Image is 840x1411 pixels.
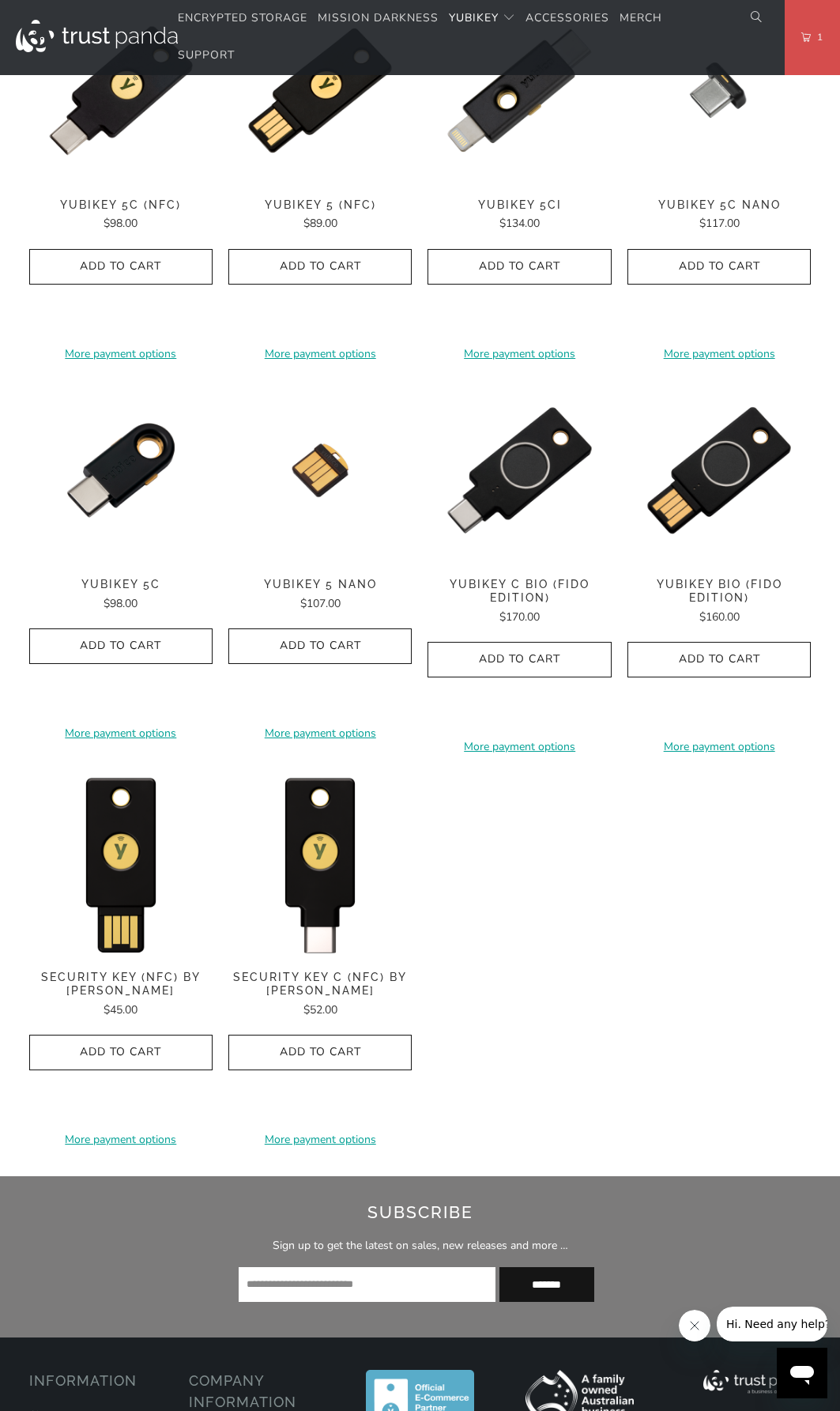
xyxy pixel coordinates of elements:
[428,642,611,677] button: Add to Cart
[627,345,811,363] a: More payment options
[29,198,213,212] span: YubiKey 5C (NFC)
[428,379,611,562] a: YubiKey C Bio (FIDO Edition) - Trust Panda YubiKey C Bio (FIDO Edition) - Trust Panda
[228,628,412,664] button: Add to Cart
[627,198,811,212] span: YubiKey 5C Nano
[444,260,594,274] span: Add to Cart
[29,772,213,955] a: Security Key (NFC) by Yubico - Trust Panda Security Key (NFC) by Yubico - Trust Panda
[29,198,213,233] a: YubiKey 5C (NFC) $98.00
[428,379,611,562] img: YubiKey C Bio (FIDO Edition) - Trust Panda
[228,578,412,613] a: YubiKey 5 Nano $107.00
[228,249,412,285] button: Add to Cart
[428,198,611,233] a: YubiKey 5Ci $134.00
[178,10,307,25] span: Encrypted Storage
[428,198,611,212] span: YubiKey 5Ci
[228,345,412,363] a: More payment options
[428,249,611,285] button: Add to Cart
[627,198,811,233] a: YubiKey 5C Nano $117.00
[428,578,611,605] span: YubiKey C Bio (FIDO Edition)
[428,578,611,626] a: YubiKey C Bio (FIDO Edition) $170.00
[228,725,412,742] a: More payment options
[29,1035,213,1070] button: Add to Cart
[699,216,740,231] span: $117.00
[228,578,412,591] span: YubiKey 5 Nano
[444,653,594,666] span: Add to Cart
[428,345,611,363] a: More payment options
[29,772,213,955] img: Security Key (NFC) by Yubico - Trust Panda
[29,578,213,591] span: YubiKey 5C
[29,249,213,285] button: Add to Cart
[228,971,412,998] span: Security Key C (NFC) by [PERSON_NAME]
[228,379,412,562] a: YubiKey 5 Nano - Trust Panda YubiKey 5 Nano - Trust Panda
[29,379,213,562] img: YubiKey 5C - Trust Panda
[627,578,811,626] a: YubiKey Bio (FIDO Edition) $160.00
[627,249,811,285] button: Add to Cart
[228,772,412,955] img: Security Key C (NFC) by Yubico - Trust Panda
[627,642,811,677] button: Add to Cart
[525,10,609,25] span: Accessories
[620,10,662,25] span: Merch
[228,379,412,562] img: YubiKey 5 Nano - Trust Panda
[29,971,213,998] span: Security Key (NFC) by [PERSON_NAME]
[9,11,114,24] span: Hi. Need any help?
[627,379,811,562] a: YubiKey Bio (FIDO Edition) - Trust Panda YubiKey Bio (FIDO Edition) - Trust Panda
[303,216,337,231] span: $89.00
[499,216,540,231] span: $134.00
[29,971,213,1019] a: Security Key (NFC) by [PERSON_NAME] $45.00
[699,609,740,624] span: $160.00
[717,1307,827,1341] iframe: Message from company
[29,628,213,664] button: Add to Cart
[104,216,137,231] span: $98.00
[644,653,794,666] span: Add to Cart
[228,772,412,955] a: Security Key C (NFC) by Yubico - Trust Panda Security Key C (NFC) by Yubico - Trust Panda
[245,260,395,274] span: Add to Cart
[228,1131,412,1149] a: More payment options
[228,971,412,1019] a: Security Key C (NFC) by [PERSON_NAME] $52.00
[29,725,213,742] a: More payment options
[29,1131,213,1149] a: More payment options
[679,1310,710,1341] iframe: Close message
[29,379,213,562] a: YubiKey 5C - Trust Panda YubiKey 5C - Trust Panda
[228,1035,412,1070] button: Add to Cart
[318,10,439,25] span: Mission Darkness
[300,596,341,611] span: $107.00
[777,1348,827,1398] iframe: Button to launch messaging window
[627,379,811,562] img: YubiKey Bio (FIDO Edition) - Trust Panda
[644,260,794,274] span: Add to Cart
[104,596,137,611] span: $98.00
[811,28,823,46] span: 1
[181,1237,658,1254] p: Sign up to get the latest on sales, new releases and more …
[16,20,178,52] img: Trust Panda Australia
[46,1046,196,1059] span: Add to Cart
[178,37,235,74] a: Support
[245,1046,395,1059] span: Add to Cart
[449,10,499,25] span: YubiKey
[627,738,811,756] a: More payment options
[499,609,540,624] span: $170.00
[29,578,213,613] a: YubiKey 5C $98.00
[104,1002,137,1017] span: $45.00
[228,198,412,212] span: YubiKey 5 (NFC)
[181,1200,658,1225] h2: Subscribe
[46,639,196,653] span: Add to Cart
[627,578,811,605] span: YubiKey Bio (FIDO Edition)
[303,1002,337,1017] span: $52.00
[428,738,611,756] a: More payment options
[178,47,235,62] span: Support
[245,639,395,653] span: Add to Cart
[29,345,213,363] a: More payment options
[228,198,412,233] a: YubiKey 5 (NFC) $89.00
[46,260,196,274] span: Add to Cart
